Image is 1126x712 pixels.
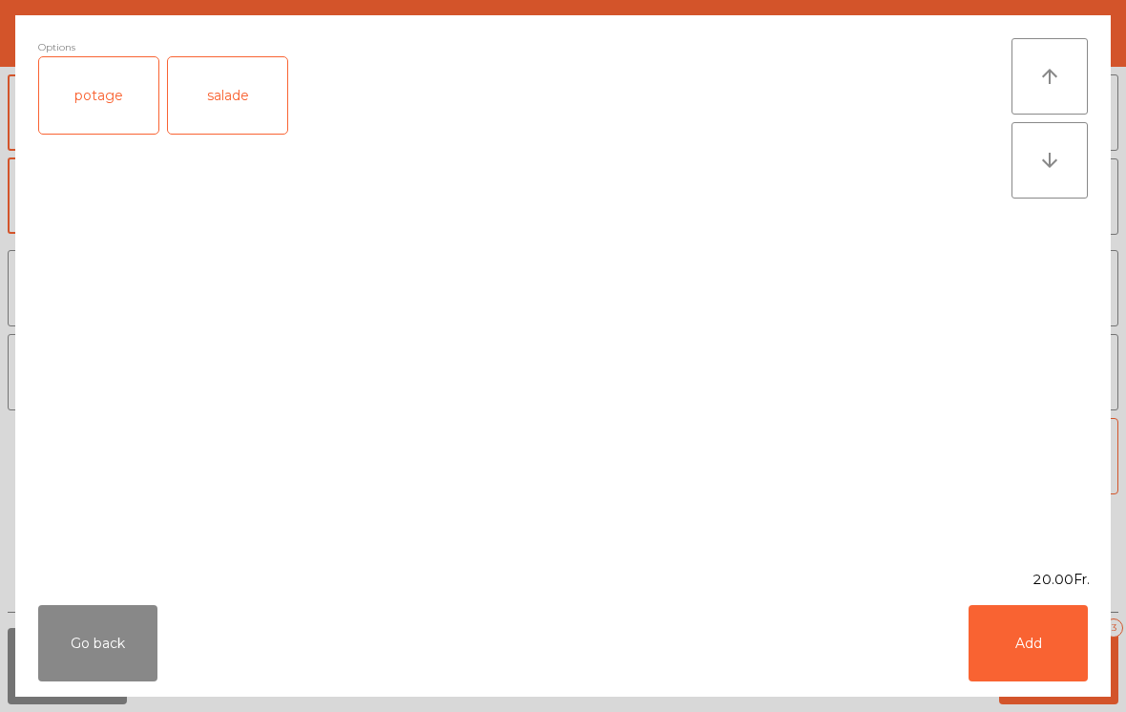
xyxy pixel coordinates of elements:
button: arrow_downward [1011,122,1088,199]
div: 20.00Fr. [15,570,1111,590]
div: salade [168,57,287,134]
i: arrow_upward [1038,65,1061,88]
button: Add [969,605,1088,681]
i: arrow_downward [1038,149,1061,172]
div: potage [39,57,158,134]
button: Go back [38,605,157,681]
span: Options [38,38,75,56]
button: arrow_upward [1011,38,1088,115]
